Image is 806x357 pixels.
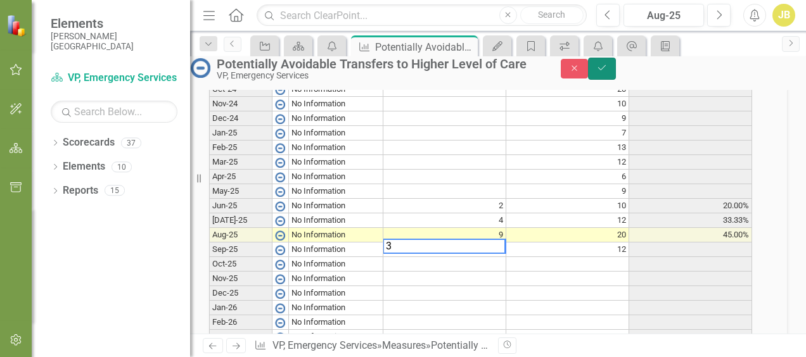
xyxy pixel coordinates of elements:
[209,242,272,257] td: Sep-25
[506,111,629,126] td: 9
[275,99,285,110] img: wPkqUstsMhMTgAAAABJRU5ErkJggg==
[289,170,383,184] td: No Information
[506,228,629,242] td: 20
[275,216,285,226] img: wPkqUstsMhMTgAAAABJRU5ErkJggg==
[520,6,584,24] button: Search
[51,71,177,85] a: VP, Emergency Services
[506,242,629,257] td: 12
[382,339,426,351] a: Measures
[289,213,383,228] td: No Information
[6,15,29,37] img: ClearPoint Strategy
[51,31,177,52] small: [PERSON_NAME][GEOGRAPHIC_DATA]
[209,184,272,199] td: May-25
[209,170,272,184] td: Apr-25
[209,199,272,213] td: Jun-25
[63,160,105,174] a: Elements
[506,199,629,213] td: 10
[254,339,489,353] div: » »
[289,155,383,170] td: No Information
[289,97,383,111] td: No Information
[506,82,629,97] td: 20
[275,85,285,95] img: wPkqUstsMhMTgAAAABJRU5ErkJggg==
[257,4,587,27] input: Search ClearPoint...
[506,213,629,228] td: 12
[629,228,752,242] td: 45.00%
[624,4,704,27] button: Aug-25
[289,126,383,141] td: No Information
[209,315,272,330] td: Feb-26
[209,111,272,126] td: Dec-24
[275,318,285,328] img: wPkqUstsMhMTgAAAABJRU5ErkJggg==
[209,301,272,315] td: Jan-26
[63,184,98,198] a: Reports
[289,272,383,286] td: No Information
[538,9,565,20] span: Search
[275,245,285,255] img: wPkqUstsMhMTgAAAABJRU5ErkJggg==
[383,228,506,242] td: 9
[275,172,285,182] img: wPkqUstsMhMTgAAAABJRU5ErkJggg==
[289,242,383,257] td: No Information
[209,82,272,97] td: Oct-24
[431,339,674,351] div: Potentially Avoidable Transfers to Higher Level of Care
[383,213,506,228] td: 4
[506,170,629,184] td: 6
[209,228,272,242] td: Aug-25
[275,128,285,139] img: wPkqUstsMhMTgAAAABJRU5ErkJggg==
[209,213,272,228] td: [DATE]-25
[51,101,177,123] input: Search Below...
[105,185,125,196] div: 15
[112,161,132,172] div: 10
[209,286,272,301] td: Dec-25
[289,141,383,155] td: No Information
[628,8,700,23] div: Aug-25
[209,272,272,286] td: Nov-25
[209,155,272,170] td: Mar-25
[63,135,115,150] a: Scorecards
[275,274,285,284] img: wPkqUstsMhMTgAAAABJRU5ErkJggg==
[289,330,383,344] td: No Information
[275,332,285,342] img: wPkqUstsMhMTgAAAABJRU5ErkJggg==
[272,339,377,351] a: VP, Emergency Services
[275,158,285,168] img: wPkqUstsMhMTgAAAABJRU5ErkJggg==
[209,97,272,111] td: Nov-24
[51,16,177,31] span: Elements
[275,289,285,299] img: wPkqUstsMhMTgAAAABJRU5ErkJggg==
[275,303,285,313] img: wPkqUstsMhMTgAAAABJRU5ErkJggg==
[209,257,272,272] td: Oct-25
[375,39,475,55] div: Potentially Avoidable Transfers to Higher Level of Care
[289,228,383,242] td: No Information
[289,184,383,199] td: No Information
[506,141,629,155] td: 13
[289,111,383,126] td: No Information
[275,187,285,197] img: wPkqUstsMhMTgAAAABJRU5ErkJggg==
[383,199,506,213] td: 2
[506,97,629,111] td: 10
[289,82,383,97] td: No Information
[275,201,285,211] img: wPkqUstsMhMTgAAAABJRU5ErkJggg==
[289,301,383,315] td: No Information
[275,260,285,270] img: wPkqUstsMhMTgAAAABJRU5ErkJggg==
[275,114,285,124] img: wPkqUstsMhMTgAAAABJRU5ErkJggg==
[217,71,535,80] div: VP, Emergency Services
[209,141,272,155] td: Feb-25
[506,184,629,199] td: 9
[289,257,383,272] td: No Information
[506,126,629,141] td: 7
[506,155,629,170] td: 12
[190,58,210,78] img: No Information
[772,4,795,27] button: JB
[275,143,285,153] img: wPkqUstsMhMTgAAAABJRU5ErkJggg==
[275,230,285,241] img: wPkqUstsMhMTgAAAABJRU5ErkJggg==
[217,57,535,71] div: Potentially Avoidable Transfers to Higher Level of Care
[629,199,752,213] td: 20.00%
[289,199,383,213] td: No Information
[121,137,141,148] div: 37
[289,315,383,330] td: No Information
[289,286,383,301] td: No Information
[629,213,752,228] td: 33.33%
[209,126,272,141] td: Jan-25
[209,330,272,344] td: Mar-26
